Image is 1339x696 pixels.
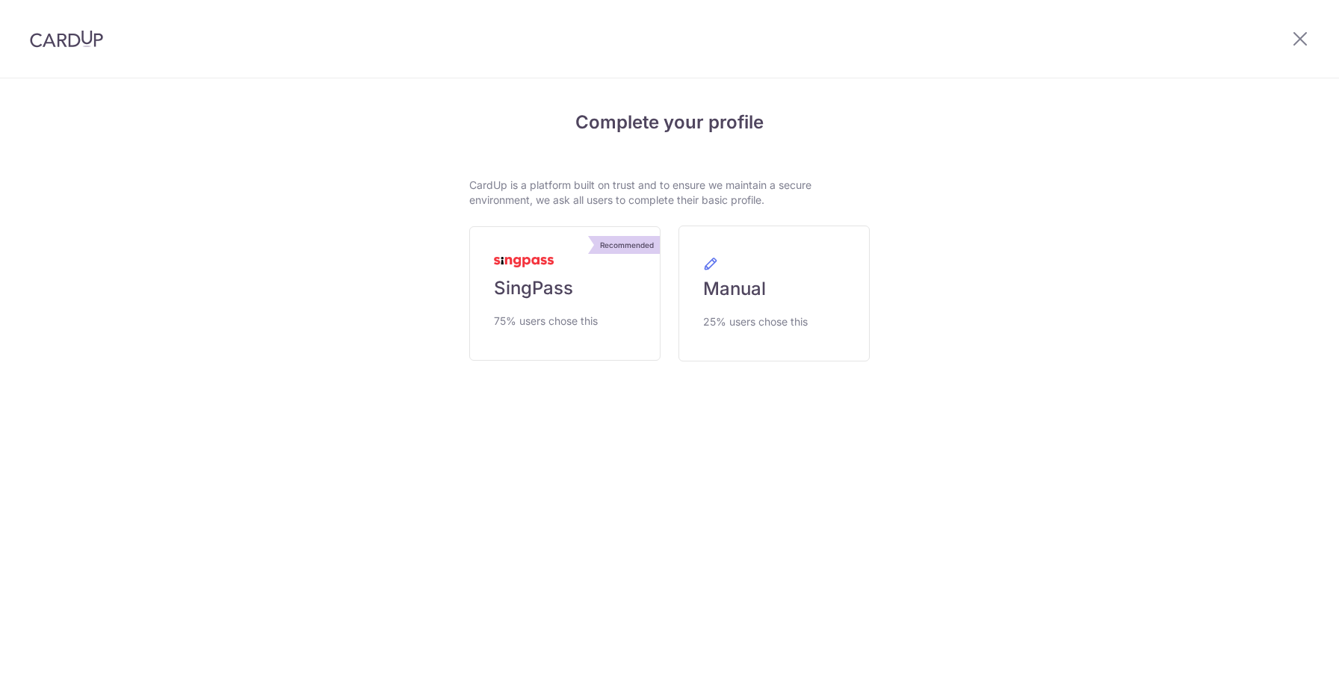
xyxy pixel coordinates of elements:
p: CardUp is a platform built on trust and to ensure we maintain a secure environment, we ask all us... [469,178,870,208]
span: 75% users chose this [494,312,598,330]
iframe: Opens a widget where you can find more information [1243,651,1324,689]
a: Recommended SingPass 75% users chose this [469,226,661,361]
img: CardUp [30,30,103,48]
span: SingPass [494,276,573,300]
a: Manual 25% users chose this [678,226,870,361]
span: Manual [703,277,766,301]
span: 25% users chose this [703,313,808,331]
img: MyInfoLogo [494,257,554,267]
h4: Complete your profile [469,109,870,136]
div: Recommended [594,236,660,254]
